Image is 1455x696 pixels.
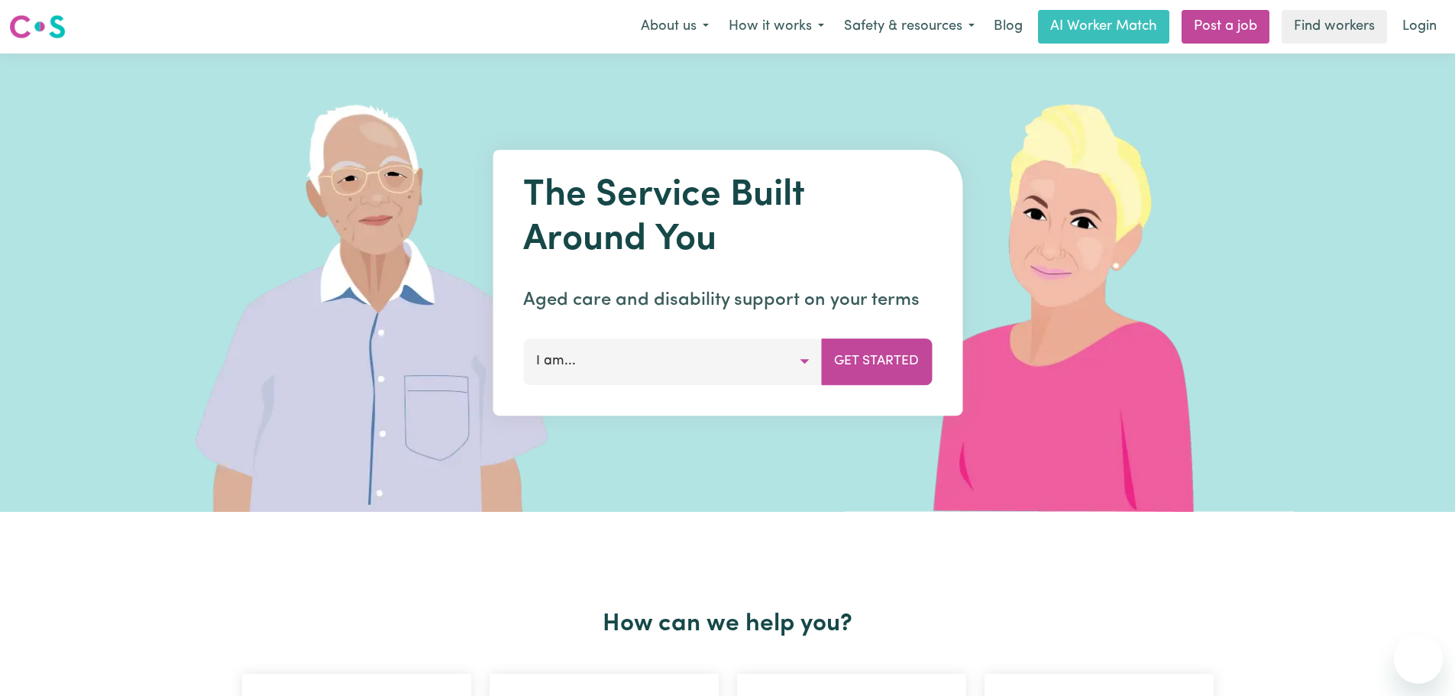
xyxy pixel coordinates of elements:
img: Careseekers logo [9,13,66,40]
a: Careseekers logo [9,9,66,44]
a: Login [1393,10,1446,44]
a: Find workers [1282,10,1387,44]
a: AI Worker Match [1038,10,1169,44]
iframe: Button to launch messaging window [1394,635,1443,684]
h1: The Service Built Around You [523,174,932,262]
button: I am... [523,338,822,384]
button: Get Started [821,338,932,384]
button: About us [631,11,719,43]
p: Aged care and disability support on your terms [523,286,932,314]
button: How it works [719,11,834,43]
button: Safety & resources [834,11,985,43]
a: Post a job [1182,10,1269,44]
h2: How can we help you? [233,610,1223,639]
a: Blog [985,10,1032,44]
